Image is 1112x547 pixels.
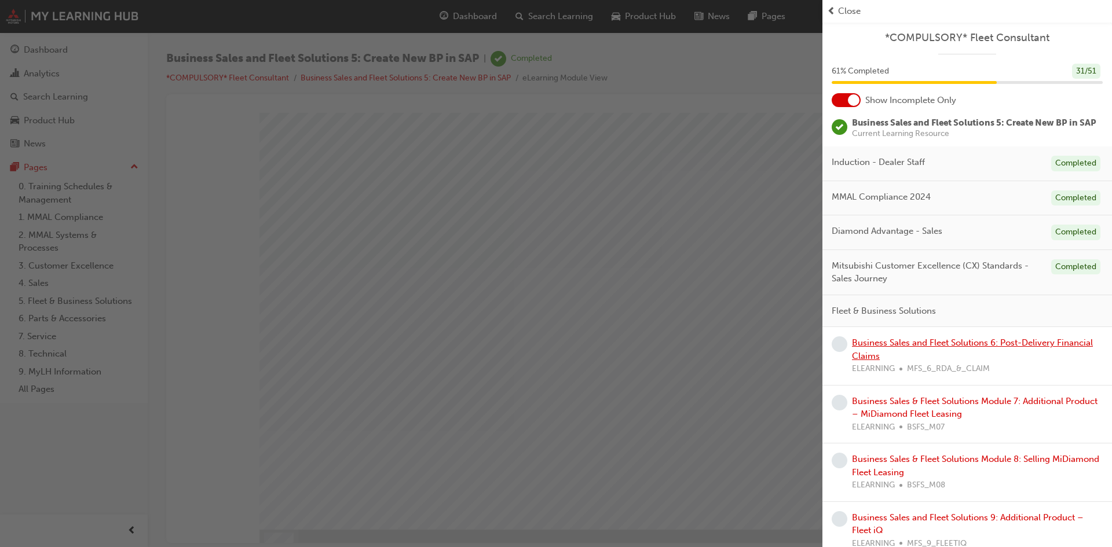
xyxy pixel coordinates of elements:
[832,395,847,410] span: learningRecordVerb_NONE-icon
[852,118,1096,128] span: Business Sales and Fleet Solutions 5: Create New BP in SAP
[852,479,895,492] span: ELEARNING
[827,5,836,18] span: prev-icon
[832,119,847,135] span: learningRecordVerb_COMPLETE-icon
[907,421,945,434] span: BSFS_M07
[832,65,889,78] span: 61 % Completed
[1051,156,1100,171] div: Completed
[832,336,847,352] span: learningRecordVerb_NONE-icon
[907,362,990,376] span: MFS_6_RDA_&_CLAIM
[852,454,1099,478] a: Business Sales & Fleet Solutions Module 8: Selling MiDiamond Fleet Leasing
[1051,190,1100,206] div: Completed
[852,362,895,376] span: ELEARNING
[832,31,1103,45] a: *COMPULSORY* Fleet Consultant
[838,5,861,18] span: Close
[852,396,1098,420] a: Business Sales & Fleet Solutions Module 7: Additional Product – MiDiamond Fleet Leasing
[832,453,847,468] span: learningRecordVerb_NONE-icon
[852,512,1084,536] a: Business Sales and Fleet Solutions 9: Additional Product – Fleet iQ
[865,94,956,107] span: Show Incomplete Only
[832,511,847,527] span: learningRecordVerb_NONE-icon
[1051,225,1100,240] div: Completed
[832,259,1042,285] span: Mitsubishi Customer Excellence (CX) Standards - Sales Journey
[832,304,936,318] span: Fleet & Business Solutions
[1051,259,1100,275] div: Completed
[852,421,895,434] span: ELEARNING
[832,156,925,169] span: Induction - Dealer Staff
[907,479,945,492] span: BSFS_M08
[1072,64,1100,79] div: 31 / 51
[832,225,942,238] span: Diamond Advantage - Sales
[827,5,1107,18] button: prev-iconClose
[832,190,931,204] span: MMAL Compliance 2024
[852,130,1096,138] span: Current Learning Resource
[852,337,1093,361] a: Business Sales and Fleet Solutions 6: Post-Delivery Financial Claims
